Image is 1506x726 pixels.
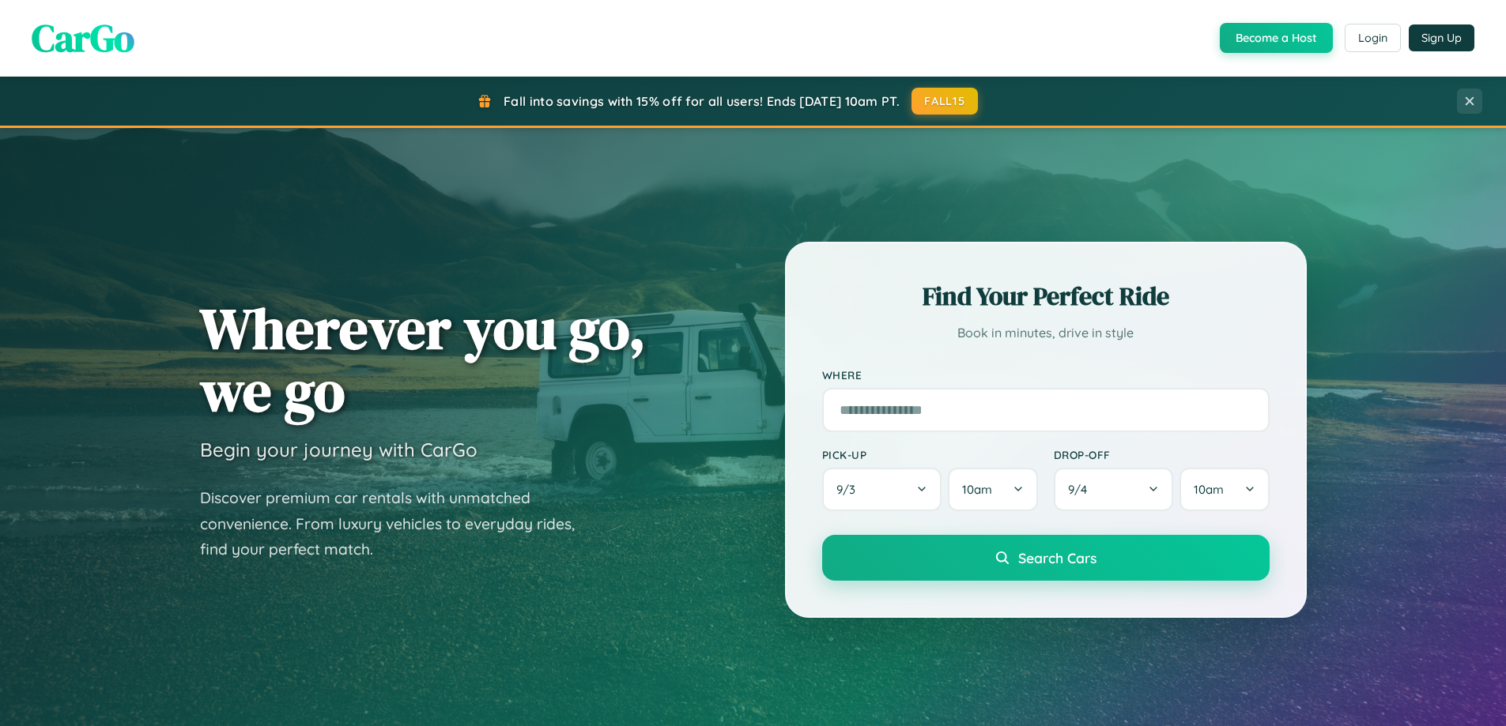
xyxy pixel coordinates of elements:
[912,88,978,115] button: FALL15
[1068,482,1095,497] span: 9 / 4
[1409,24,1474,51] button: Sign Up
[1220,23,1333,53] button: Become a Host
[1345,24,1401,52] button: Login
[1194,482,1224,497] span: 10am
[948,468,1037,511] button: 10am
[1018,549,1096,566] span: Search Cars
[822,468,942,511] button: 9/3
[200,297,646,422] h1: Wherever you go, we go
[1054,448,1270,461] label: Drop-off
[200,438,477,461] h3: Begin your journey with CarGo
[1180,468,1269,511] button: 10am
[822,535,1270,581] button: Search Cars
[836,482,863,497] span: 9 / 3
[822,279,1270,314] h2: Find Your Perfect Ride
[200,485,595,562] p: Discover premium car rentals with unmatched convenience. From luxury vehicles to everyday rides, ...
[822,322,1270,344] p: Book in minutes, drive in style
[504,93,900,109] span: Fall into savings with 15% off for all users! Ends [DATE] 10am PT.
[822,368,1270,382] label: Where
[962,482,992,497] span: 10am
[32,12,134,64] span: CarGo
[822,448,1038,461] label: Pick-up
[1054,468,1174,511] button: 9/4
